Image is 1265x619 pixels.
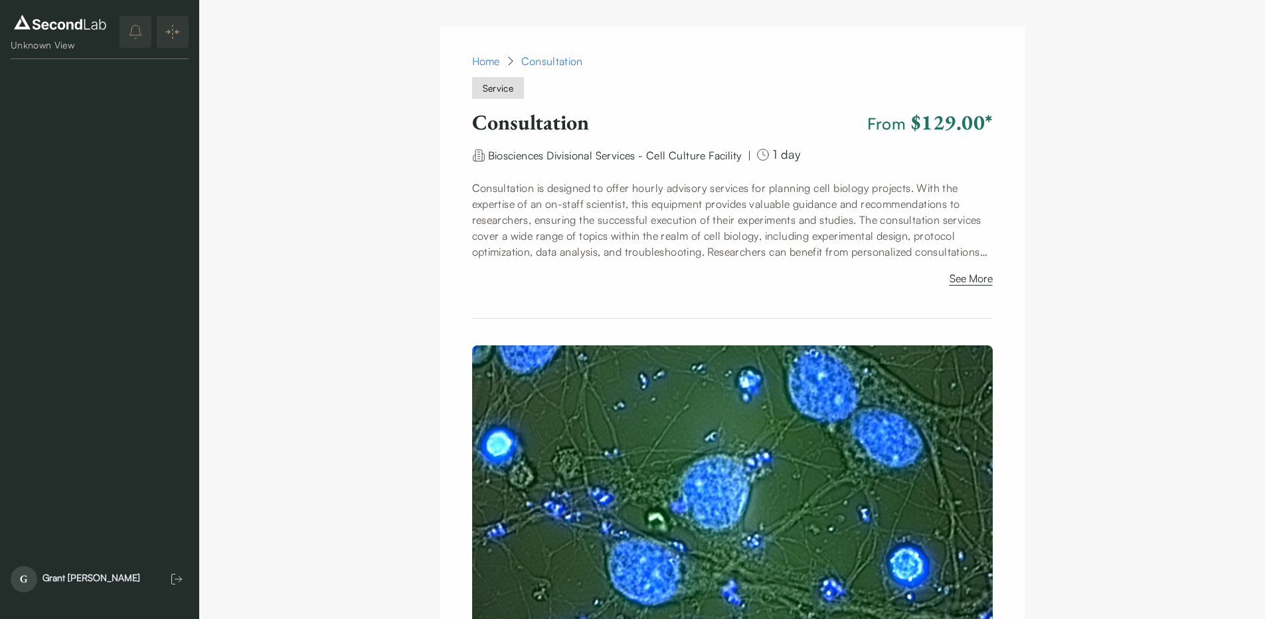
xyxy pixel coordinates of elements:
[42,571,140,584] div: Grant [PERSON_NAME]
[472,109,863,135] h1: Consultation
[773,147,800,162] span: 1 day
[950,270,993,292] button: See More
[157,16,189,48] button: Expand/Collapse sidebar
[488,149,742,162] span: Biosciences Divisional Services - Cell Culture Facility
[165,567,189,591] button: Log out
[472,77,524,99] span: Service
[472,180,993,260] p: Consultation is designed to offer hourly advisory services for planning cell biology projects. Wi...
[748,147,751,163] div: |
[521,53,583,69] div: Consultation
[11,39,110,52] div: Unknown View
[120,16,151,48] button: notifications
[11,12,110,33] img: logo
[911,108,993,136] span: $129.00 *
[867,109,992,135] span: From
[472,53,500,69] a: Home
[11,566,37,592] span: G
[488,147,742,161] a: Biosciences Divisional Services - Cell Culture Facility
